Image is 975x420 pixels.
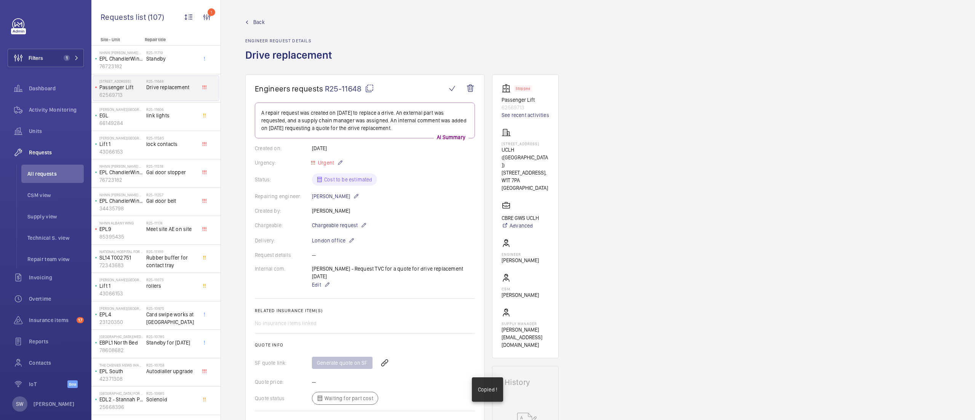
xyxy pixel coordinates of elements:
[502,84,514,93] img: elevator.svg
[67,380,78,388] span: Beta
[502,146,549,176] p: UCLH ([GEOGRAPHIC_DATA]) [STREET_ADDRESS],
[99,396,143,403] p: EDL2 - Stannah Platform (By Café)
[146,192,197,197] h2: R25-11257
[312,221,358,229] span: Chargeable request
[255,308,475,313] h2: Related insurance item(s)
[99,91,143,99] p: 62569713
[99,334,143,339] p: [GEOGRAPHIC_DATA][MEDICAL_DATA] (UCLH)
[146,391,197,396] h2: R25-10685
[434,133,468,141] p: AI Summary
[99,168,143,176] p: EPL ChandlerWing Mid 19
[99,112,143,119] p: EGL
[99,282,143,290] p: Lift 1
[312,236,355,245] p: London office
[29,359,84,367] span: Contacts
[99,233,143,240] p: 85395435
[99,367,143,375] p: EPL South
[29,54,43,62] span: Filters
[146,79,197,83] h2: R25-11648
[146,334,197,339] h2: R25-10785
[29,127,84,135] span: Units
[502,214,539,222] p: CBRE GWS UCLH
[29,316,74,324] span: Insurance items
[146,221,197,225] h2: R25-11174
[27,234,84,242] span: Technical S. view
[29,274,84,281] span: Invoicing
[146,168,197,176] span: Gal door stopper
[253,18,265,26] span: Back
[99,403,143,411] p: 25668396
[99,148,143,155] p: 43066153
[478,386,497,393] p: Copied !
[99,290,143,297] p: 43066153
[146,140,197,148] span: lock contacts
[27,170,84,178] span: All requests
[146,306,197,311] h2: R25-10975
[27,191,84,199] span: CSM view
[29,295,84,303] span: Overtime
[146,225,197,233] span: Meet site AE on site
[312,192,359,201] p: [PERSON_NAME]
[255,342,475,348] h2: Quote info
[146,112,197,119] span: link lights
[99,306,143,311] p: [PERSON_NAME][GEOGRAPHIC_DATA] ([GEOGRAPHIC_DATA])
[146,50,197,55] h2: R25-11719
[99,79,143,83] p: [STREET_ADDRESS]
[146,282,197,290] span: rollers
[99,311,143,318] p: EPL4
[146,55,197,63] span: Standby
[16,400,23,408] p: SW
[146,249,197,254] h2: R25-11100
[502,252,539,256] p: Engineer
[146,311,197,326] span: Card swipe works at [GEOGRAPHIC_DATA]
[502,291,539,299] p: [PERSON_NAME]
[502,222,539,229] a: Advanced
[502,104,549,111] p: 62569713
[27,213,84,220] span: Supply view
[64,55,70,61] span: 1
[99,136,143,140] p: [PERSON_NAME][GEOGRAPHIC_DATA]
[99,339,143,346] p: EBPL1 North Bed
[316,160,334,166] span: Urgent
[99,221,143,225] p: NHNN Albany Wing
[99,197,143,205] p: EPL ChandlerWing LH 20
[505,378,546,386] h1: History
[146,396,197,403] span: Solenoid
[29,106,84,114] span: Activity Monitoring
[29,149,84,156] span: Requests
[502,321,549,326] p: Supply manager
[502,96,549,104] p: Passenger Lift
[99,318,143,326] p: 23120350
[146,164,197,168] h2: R25-11518
[99,119,143,127] p: 66149284
[99,140,143,148] p: Lift 1
[99,63,143,70] p: 76723182
[245,38,337,43] h2: Engineer request details
[146,277,197,282] h2: R25-11073
[99,55,143,63] p: EPL ChandlerWing Mid 19
[99,164,143,168] p: NHNN [PERSON_NAME] Wing
[146,197,197,205] span: Gal door belt
[101,12,148,22] span: Requests list
[146,107,197,112] h2: R25-11606
[146,339,197,346] span: Standby for [DATE]
[99,363,143,367] p: The Chenies Mews Imaging Centre
[27,255,84,263] span: Repair team view
[99,261,143,269] p: 72343683
[34,400,75,408] p: [PERSON_NAME]
[146,367,197,375] span: Autodialler upgrade
[502,141,549,146] p: [STREET_ADDRESS]
[99,50,143,55] p: NHNN [PERSON_NAME] Wing
[312,281,321,289] span: Edit
[502,326,549,349] p: [PERSON_NAME][EMAIL_ADDRESS][DOMAIN_NAME]
[502,287,539,291] p: CSM
[29,380,67,388] span: IoT
[99,192,143,197] p: NHNN [PERSON_NAME] Wing
[29,85,84,92] span: Dashboard
[99,83,143,91] p: Passenger Lift
[261,109,468,132] p: A repair request was created on [DATE] to replace a drive. An external part was requested, and a ...
[146,136,197,140] h2: R25-11585
[99,107,143,112] p: [PERSON_NAME][GEOGRAPHIC_DATA] ([GEOGRAPHIC_DATA])
[146,254,197,269] span: Rubber buffer for contact tray
[146,83,197,91] span: Drive replacement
